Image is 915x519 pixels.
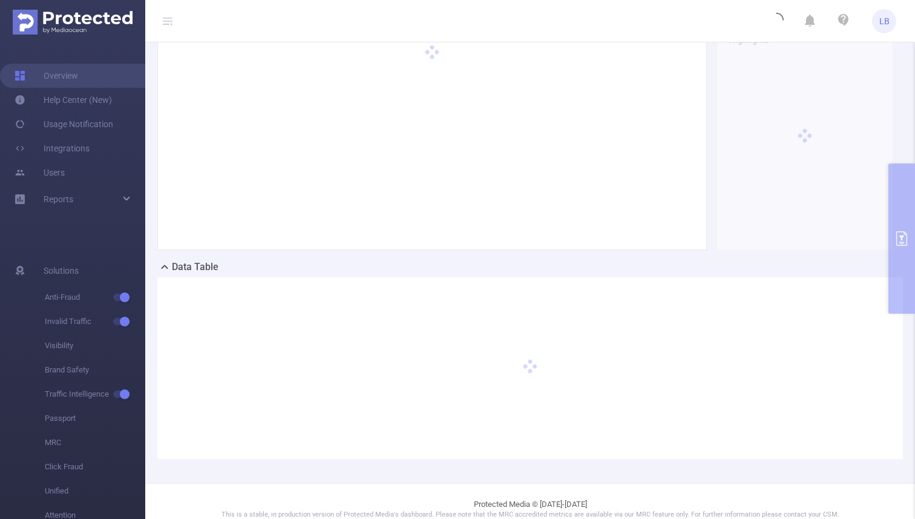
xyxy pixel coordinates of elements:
span: Traffic Intelligence [45,382,145,406]
a: Help Center (New) [15,88,112,112]
span: Reports [44,194,73,204]
a: Overview [15,64,78,88]
a: Reports [44,187,73,211]
span: MRC [45,431,145,455]
h2: Data Table [172,260,218,274]
a: Usage Notification [15,112,113,136]
span: Unified [45,479,145,503]
a: Users [15,160,65,185]
span: Anti-Fraud [45,285,145,309]
img: Protected Media [13,10,133,35]
span: LB [879,9,890,33]
span: Solutions [44,259,79,283]
span: Invalid Traffic [45,309,145,334]
i: icon: loading [769,13,784,30]
span: Passport [45,406,145,431]
span: Brand Safety [45,358,145,382]
a: Integrations [15,136,90,160]
span: Click Fraud [45,455,145,479]
span: Visibility [45,334,145,358]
